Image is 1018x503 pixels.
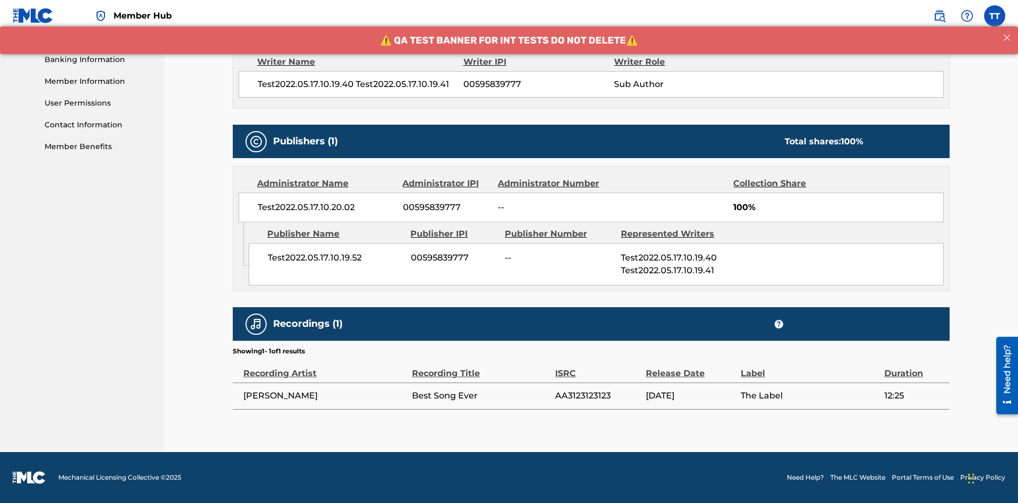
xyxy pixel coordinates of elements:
[258,78,463,91] span: Test2022.05.17.10.19.40 Test2022.05.17.10.19.41
[45,98,152,109] a: User Permissions
[411,251,497,264] span: 00595839777
[402,177,490,190] div: Administrator IPI
[621,228,729,240] div: Represented Writers
[884,356,944,380] div: Duration
[13,471,46,484] img: logo
[984,5,1005,27] div: User Menu
[250,318,262,331] img: Recordings
[45,54,152,65] a: Banking Information
[956,5,978,27] div: Help
[505,228,613,240] div: Publisher Number
[555,389,640,402] span: AA3123123123
[233,346,305,356] p: Showing 1 - 1 of 1 results
[243,356,407,380] div: Recording Artist
[243,389,407,402] span: [PERSON_NAME]
[45,119,152,131] a: Contact Information
[775,320,783,328] span: ?
[785,135,863,148] div: Total shares:
[113,10,172,22] span: Member Hub
[830,473,885,482] a: The MLC Website
[257,177,394,190] div: Administrator Name
[614,56,751,68] div: Writer Role
[841,136,863,146] span: 100 %
[267,228,402,240] div: Publisher Name
[45,141,152,152] a: Member Benefits
[614,78,751,91] span: Sub Author
[505,251,613,264] span: --
[13,8,54,23] img: MLC Logo
[498,201,608,214] span: --
[498,177,608,190] div: Administrator Number
[965,452,1018,503] iframe: Chat Widget
[463,56,615,68] div: Writer IPI
[403,201,490,214] span: 00595839777
[463,78,614,91] span: 00595839777
[741,356,879,380] div: Label
[412,356,550,380] div: Recording Title
[646,356,735,380] div: Release Date
[94,10,107,22] img: Top Rightsholder
[257,56,463,68] div: Writer Name
[273,318,343,330] h5: Recordings (1)
[960,473,1005,482] a: Privacy Policy
[646,389,735,402] span: [DATE]
[988,333,1018,420] iframe: Resource Center
[273,135,338,148] h5: Publishers (1)
[410,228,497,240] div: Publisher IPI
[58,473,181,482] span: Mechanical Licensing Collective © 2025
[555,356,640,380] div: ISRC
[741,389,879,402] span: The Label
[621,253,717,275] span: Test2022.05.17.10.19.40 Test2022.05.17.10.19.41
[884,389,944,402] span: 12:25
[733,177,836,190] div: Collection Share
[412,389,550,402] span: Best Song Ever
[892,473,954,482] a: Portal Terms of Use
[968,463,975,495] div: Drag
[380,8,638,20] span: ⚠️ QA TEST BANNER FOR INT TESTS DO NOT DELETE⚠️
[961,10,973,22] img: help
[45,76,152,87] a: Member Information
[929,5,950,27] a: Public Search
[733,201,943,214] span: 100%
[268,251,403,264] span: Test2022.05.17.10.19.52
[258,201,395,214] span: Test2022.05.17.10.20.02
[250,135,262,148] img: Publishers
[787,473,824,482] a: Need Help?
[933,10,946,22] img: search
